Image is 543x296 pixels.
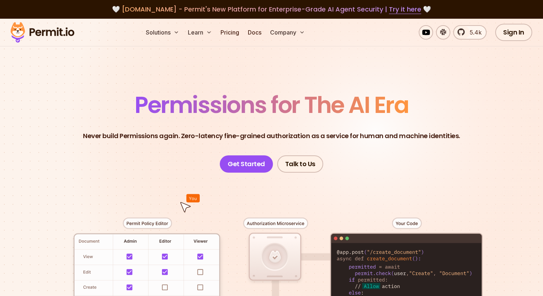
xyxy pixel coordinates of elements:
[245,25,264,40] a: Docs
[453,25,487,40] a: 5.4k
[122,5,421,14] span: [DOMAIN_NAME] - Permit's New Platform for Enterprise-Grade AI Agent Security |
[495,24,532,41] a: Sign In
[185,25,215,40] button: Learn
[389,5,421,14] a: Try it here
[267,25,308,40] button: Company
[277,155,323,173] a: Talk to Us
[135,89,408,121] span: Permissions for The AI Era
[218,25,242,40] a: Pricing
[17,4,526,14] div: 🤍 🤍
[220,155,273,173] a: Get Started
[465,28,482,37] span: 5.4k
[7,20,78,45] img: Permit logo
[83,131,460,141] p: Never build Permissions again. Zero-latency fine-grained authorization as a service for human and...
[143,25,182,40] button: Solutions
